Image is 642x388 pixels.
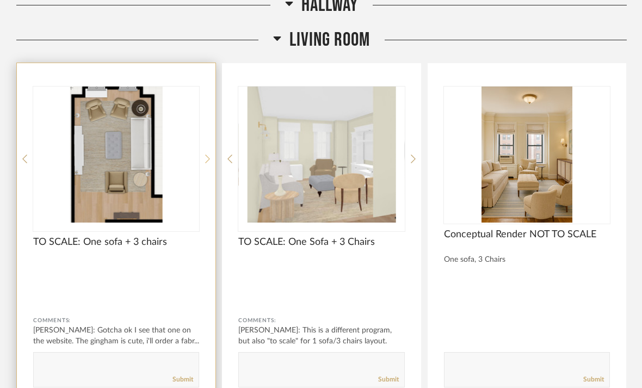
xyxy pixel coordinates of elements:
[444,229,610,241] span: Conceptual Render NOT TO SCALE
[238,315,404,326] div: Comments:
[583,375,604,384] a: Submit
[33,315,199,326] div: Comments:
[444,255,610,264] div: One sofa, 3 Chairs
[33,325,199,347] div: [PERSON_NAME]: Gotcha ok I see that one on the website. The gingham is cute, i'll order a fabr...
[289,28,370,52] span: Living Room
[378,375,399,384] a: Submit
[238,87,404,223] div: 0
[33,236,199,248] span: TO SCALE: One sofa + 3 chairs
[172,375,193,384] a: Submit
[33,87,199,223] img: undefined
[444,87,610,223] img: undefined
[238,325,404,347] div: [PERSON_NAME]: This is a different program, but also "to scale" for 1 sofa/3 chairs layout.
[33,87,199,223] div: 0
[238,87,404,223] img: undefined
[238,236,404,248] span: TO SCALE: One Sofa + 3 Chairs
